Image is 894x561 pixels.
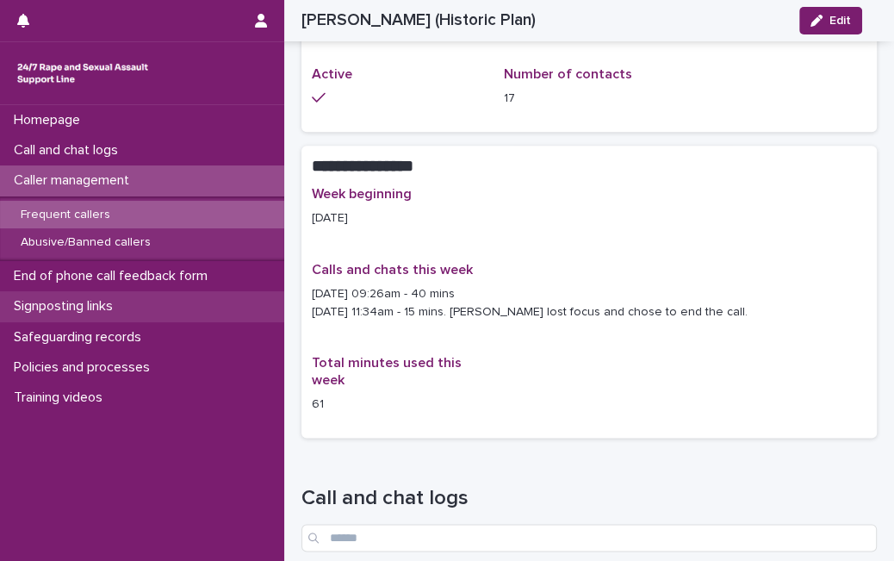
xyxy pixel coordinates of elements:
[7,172,143,189] p: Caller management
[504,67,632,81] span: Number of contacts
[312,187,412,201] span: Week beginning
[7,329,155,346] p: Safeguarding records
[7,298,127,315] p: Signposting links
[301,10,536,30] h2: [PERSON_NAME] (Historic Plan)
[301,486,877,511] h1: Call and chat logs
[301,524,877,552] input: Search
[312,356,462,386] span: Total minutes used this week
[312,285,866,321] p: [DATE] 09:26am - 40 mins [DATE] 11:34am - 15 mins. [PERSON_NAME] lost focus and chose to end the ...
[312,396,483,414] p: 61
[504,90,675,108] p: 17
[7,112,94,128] p: Homepage
[312,209,483,228] p: [DATE]
[7,208,124,222] p: Frequent callers
[312,263,473,277] span: Calls and chats this week
[312,67,352,81] span: Active
[7,390,116,406] p: Training videos
[829,15,851,27] span: Edit
[7,359,164,376] p: Policies and processes
[7,142,132,159] p: Call and chat logs
[799,7,862,34] button: Edit
[14,56,152,90] img: rhQMoQhaT3yELyF149Cw
[7,235,165,250] p: Abusive/Banned callers
[7,268,221,284] p: End of phone call feedback form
